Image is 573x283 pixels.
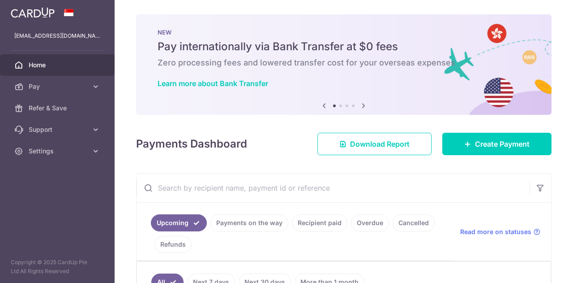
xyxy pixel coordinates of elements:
[475,139,530,149] span: Create Payment
[151,214,207,231] a: Upcoming
[516,256,564,279] iframe: Opens a widget where you can find more information
[292,214,347,231] a: Recipient paid
[29,147,88,156] span: Settings
[154,236,192,253] a: Refunds
[158,57,530,68] h6: Zero processing fees and lowered transfer cost for your overseas expenses
[460,227,540,236] a: Read more on statuses
[137,174,530,202] input: Search by recipient name, payment id or reference
[29,104,88,113] span: Refer & Save
[158,29,530,36] p: NEW
[350,139,410,149] span: Download Report
[210,214,288,231] a: Payments on the way
[29,82,88,91] span: Pay
[136,14,552,115] img: Bank transfer banner
[158,39,530,54] h5: Pay internationally via Bank Transfer at $0 fees
[460,227,531,236] span: Read more on statuses
[29,61,88,70] span: Home
[29,125,88,134] span: Support
[317,133,432,155] a: Download Report
[351,214,389,231] a: Overdue
[393,214,435,231] a: Cancelled
[136,136,247,152] h4: Payments Dashboard
[14,31,100,40] p: [EMAIL_ADDRESS][DOMAIN_NAME]
[442,133,552,155] a: Create Payment
[158,79,268,88] a: Learn more about Bank Transfer
[11,7,55,18] img: CardUp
